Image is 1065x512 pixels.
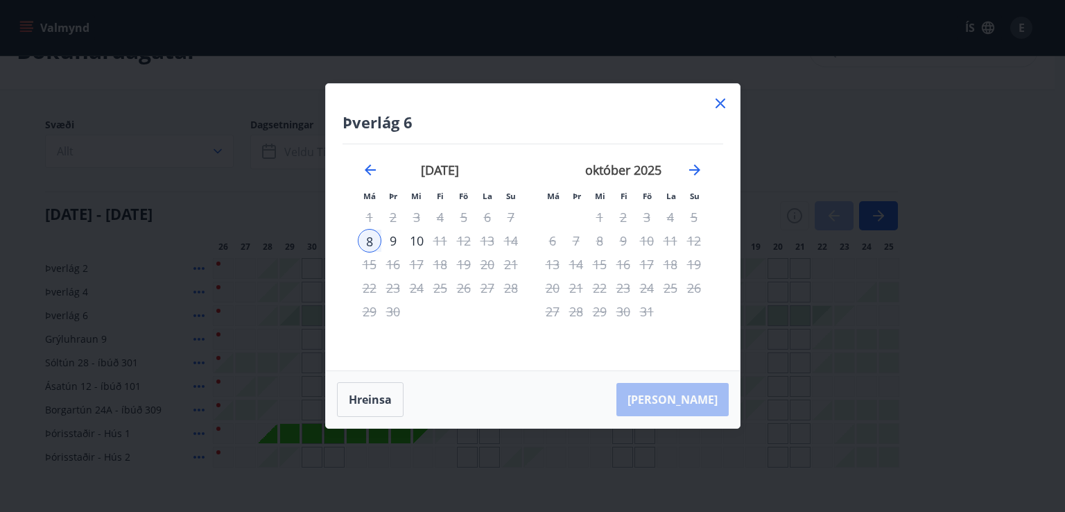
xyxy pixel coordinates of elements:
td: Not available. mánudagur, 27. október 2025 [541,300,564,323]
td: Choose þriðjudagur, 9. september 2025 as your check-out date. It’s available. [381,229,405,253]
small: Mi [595,191,605,201]
small: Fö [459,191,468,201]
td: Not available. fimmtudagur, 2. október 2025 [612,205,635,229]
small: Su [506,191,516,201]
div: 9 [381,229,405,253]
strong: [DATE] [421,162,459,178]
td: Not available. fimmtudagur, 4. september 2025 [428,205,452,229]
small: Má [363,191,376,201]
small: Þr [389,191,397,201]
td: Not available. mánudagur, 6. október 2025 [541,229,564,253]
td: Not available. fimmtudagur, 9. október 2025 [612,229,635,253]
td: Selected as start date. mánudagur, 8. september 2025 [358,229,381,253]
td: Not available. föstudagur, 24. október 2025 [635,276,659,300]
td: Not available. sunnudagur, 5. október 2025 [682,205,706,229]
td: Not available. laugardagur, 13. september 2025 [476,229,499,253]
td: Not available. föstudagur, 26. september 2025 [452,276,476,300]
td: Not available. mánudagur, 29. september 2025 [358,300,381,323]
td: Not available. miðvikudagur, 1. október 2025 [588,205,612,229]
td: Not available. þriðjudagur, 14. október 2025 [564,253,588,276]
td: Not available. föstudagur, 19. september 2025 [452,253,476,276]
td: Not available. miðvikudagur, 8. október 2025 [588,229,612,253]
td: Not available. þriðjudagur, 7. október 2025 [564,229,588,253]
td: Not available. sunnudagur, 12. október 2025 [682,229,706,253]
td: Not available. laugardagur, 4. október 2025 [659,205,682,229]
td: Not available. föstudagur, 3. október 2025 [635,205,659,229]
div: Move forward to switch to the next month. [686,162,703,178]
small: Su [690,191,700,201]
td: Not available. miðvikudagur, 22. október 2025 [588,276,612,300]
div: Aðeins útritun í boði [405,229,428,253]
td: Not available. laugardagur, 11. október 2025 [659,229,682,253]
td: Not available. sunnudagur, 7. september 2025 [499,205,523,229]
td: Not available. föstudagur, 31. október 2025 [635,300,659,323]
div: Aðeins útritun í boði [635,276,659,300]
td: Not available. sunnudagur, 28. september 2025 [499,276,523,300]
td: Not available. laugardagur, 20. september 2025 [476,253,499,276]
td: Not available. fimmtudagur, 11. september 2025 [428,229,452,253]
td: Not available. miðvikudagur, 29. október 2025 [588,300,612,323]
td: Not available. laugardagur, 18. október 2025 [659,253,682,276]
small: Mi [411,191,422,201]
small: Má [547,191,560,201]
td: Not available. miðvikudagur, 24. september 2025 [405,276,428,300]
td: Not available. mánudagur, 13. október 2025 [541,253,564,276]
td: Not available. föstudagur, 12. september 2025 [452,229,476,253]
td: Not available. fimmtudagur, 30. október 2025 [612,300,635,323]
td: Not available. þriðjudagur, 2. september 2025 [381,205,405,229]
td: Not available. fimmtudagur, 25. september 2025 [428,276,452,300]
td: Not available. sunnudagur, 14. september 2025 [499,229,523,253]
td: Not available. þriðjudagur, 23. september 2025 [381,276,405,300]
td: Not available. miðvikudagur, 17. september 2025 [405,253,428,276]
div: Aðeins útritun í boði [452,205,476,229]
button: Hreinsa [337,382,404,417]
div: Calendar [343,144,723,354]
small: La [483,191,492,201]
td: Not available. laugardagur, 27. september 2025 [476,276,499,300]
small: Þr [573,191,581,201]
td: Not available. fimmtudagur, 16. október 2025 [612,253,635,276]
div: Aðeins útritun í boði [381,276,405,300]
td: Not available. sunnudagur, 26. október 2025 [682,276,706,300]
td: Not available. miðvikudagur, 15. október 2025 [588,253,612,276]
td: Not available. fimmtudagur, 23. október 2025 [612,276,635,300]
h4: Þverlág 6 [343,112,723,133]
small: Fi [437,191,444,201]
small: Fi [621,191,627,201]
td: Not available. þriðjudagur, 21. október 2025 [564,276,588,300]
small: Fö [643,191,652,201]
strong: október 2025 [585,162,661,178]
td: Not available. þriðjudagur, 28. október 2025 [564,300,588,323]
td: Not available. þriðjudagur, 16. september 2025 [381,253,405,276]
td: Not available. mánudagur, 15. september 2025 [358,253,381,276]
td: Not available. laugardagur, 25. október 2025 [659,276,682,300]
td: Not available. fimmtudagur, 18. september 2025 [428,253,452,276]
div: Aðeins innritun í boði [358,229,381,253]
td: Not available. föstudagur, 17. október 2025 [635,253,659,276]
small: La [666,191,676,201]
td: Not available. mánudagur, 22. september 2025 [358,276,381,300]
td: Not available. sunnudagur, 21. september 2025 [499,253,523,276]
td: Not available. miðvikudagur, 3. september 2025 [405,205,428,229]
td: Choose miðvikudagur, 10. september 2025 as your check-out date. It’s available. [405,229,428,253]
div: Move backward to switch to the previous month. [362,162,379,178]
td: Not available. sunnudagur, 19. október 2025 [682,253,706,276]
td: Not available. mánudagur, 1. september 2025 [358,205,381,229]
td: Not available. föstudagur, 5. september 2025 [452,205,476,229]
td: Not available. þriðjudagur, 30. september 2025 [381,300,405,323]
td: Not available. föstudagur, 10. október 2025 [635,229,659,253]
td: Not available. mánudagur, 20. október 2025 [541,276,564,300]
td: Not available. laugardagur, 6. september 2025 [476,205,499,229]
